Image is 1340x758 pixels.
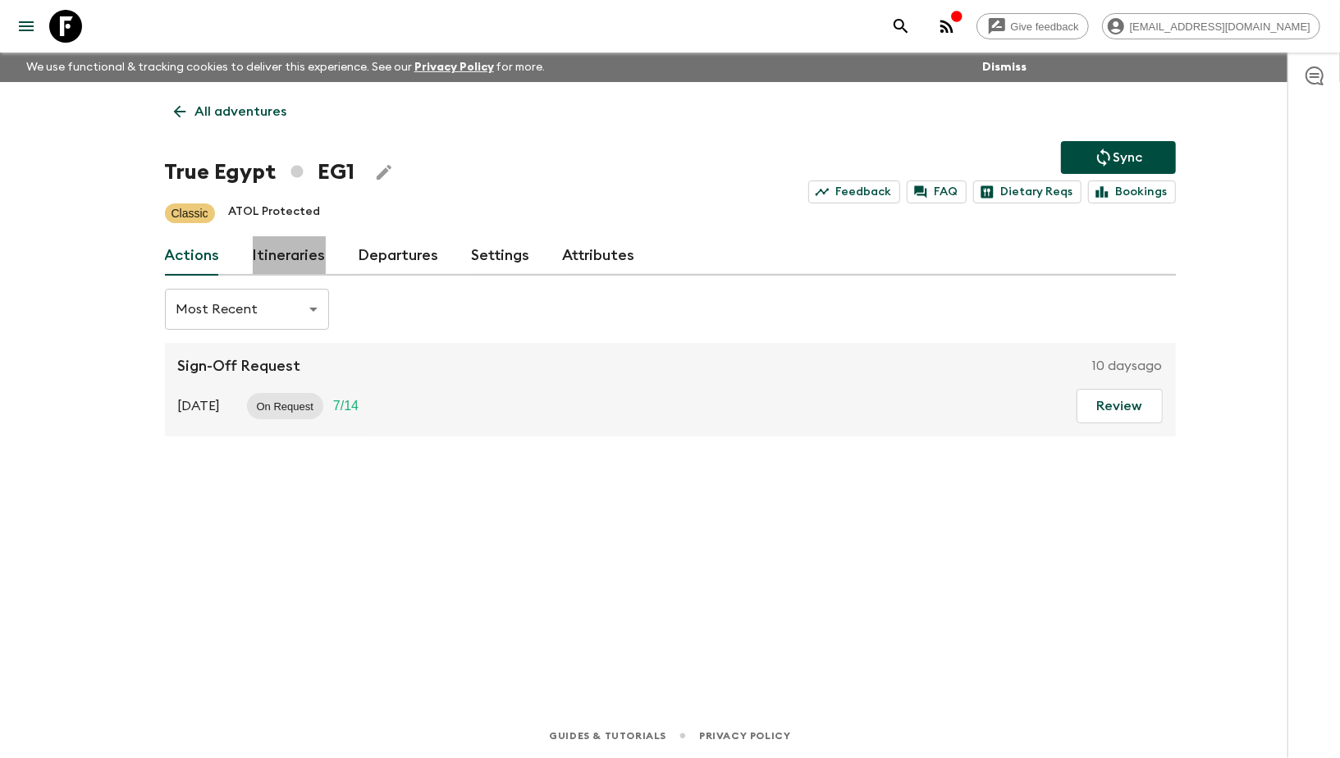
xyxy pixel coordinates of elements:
[165,95,296,128] a: All adventures
[228,203,320,223] p: ATOL Protected
[973,180,1082,203] a: Dietary Reqs
[323,393,368,419] div: Trip Fill
[172,205,208,221] p: Classic
[1093,356,1163,376] p: 10 days ago
[165,156,354,189] h1: True Egypt EG1
[368,156,400,189] button: Edit Adventure Title
[253,236,326,276] a: Itineraries
[359,236,439,276] a: Departures
[1114,148,1143,167] p: Sync
[885,10,917,43] button: search adventures
[1088,180,1176,203] a: Bookings
[1002,21,1088,33] span: Give feedback
[1102,13,1320,39] div: [EMAIL_ADDRESS][DOMAIN_NAME]
[1061,141,1176,174] button: Sync adventure departures to the booking engine
[195,102,287,121] p: All adventures
[907,180,967,203] a: FAQ
[178,356,301,376] p: Sign-Off Request
[247,400,323,413] span: On Request
[808,180,900,203] a: Feedback
[165,236,220,276] a: Actions
[978,56,1031,79] button: Dismiss
[10,10,43,43] button: menu
[563,236,635,276] a: Attributes
[1077,389,1163,423] button: Review
[472,236,530,276] a: Settings
[165,286,329,332] div: Most Recent
[1121,21,1319,33] span: [EMAIL_ADDRESS][DOMAIN_NAME]
[333,396,359,416] p: 7 / 14
[549,727,666,745] a: Guides & Tutorials
[414,62,494,73] a: Privacy Policy
[178,396,221,416] p: [DATE]
[976,13,1089,39] a: Give feedback
[20,53,552,82] p: We use functional & tracking cookies to deliver this experience. See our for more.
[699,727,790,745] a: Privacy Policy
